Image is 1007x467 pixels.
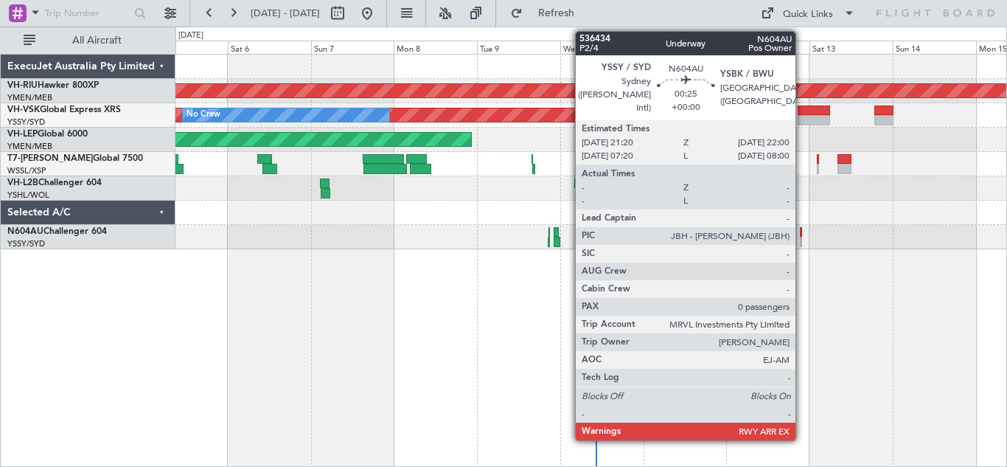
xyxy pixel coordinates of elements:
[7,81,38,90] span: VH-RIU
[7,165,46,176] a: WSSL/XSP
[7,190,49,201] a: YSHL/WOL
[7,130,38,139] span: VH-LEP
[7,227,107,236] a: N604AUChallenger 604
[7,117,45,128] a: YSSY/SYD
[144,41,228,54] div: Fri 5
[251,7,320,20] span: [DATE] - [DATE]
[38,35,156,46] span: All Aircraft
[7,179,38,187] span: VH-L2B
[726,41,809,54] div: Fri 12
[394,41,477,54] div: Mon 8
[477,41,560,54] div: Tue 9
[7,105,40,114] span: VH-VSK
[893,41,976,54] div: Sun 14
[661,153,806,175] div: Planned Maint Dubai (Al Maktoum Intl)
[7,179,102,187] a: VH-L2BChallenger 604
[783,7,833,22] div: Quick Links
[7,81,99,90] a: VH-RIUHawker 800XP
[7,154,143,163] a: T7-[PERSON_NAME]Global 7500
[45,2,130,24] input: Trip Number
[7,105,121,114] a: VH-VSKGlobal Express XRS
[7,130,88,139] a: VH-LEPGlobal 6000
[7,141,52,152] a: YMEN/MEB
[560,41,644,54] div: Wed 10
[16,29,160,52] button: All Aircraft
[526,8,588,18] span: Refresh
[753,1,863,25] button: Quick Links
[644,41,727,54] div: Thu 11
[7,238,45,249] a: YSSY/SYD
[809,41,893,54] div: Sat 13
[7,154,93,163] span: T7-[PERSON_NAME]
[228,41,311,54] div: Sat 6
[178,30,203,42] div: [DATE]
[503,1,592,25] button: Refresh
[7,92,52,103] a: YMEN/MEB
[311,41,394,54] div: Sun 7
[187,104,220,126] div: No Crew
[7,227,43,236] span: N604AU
